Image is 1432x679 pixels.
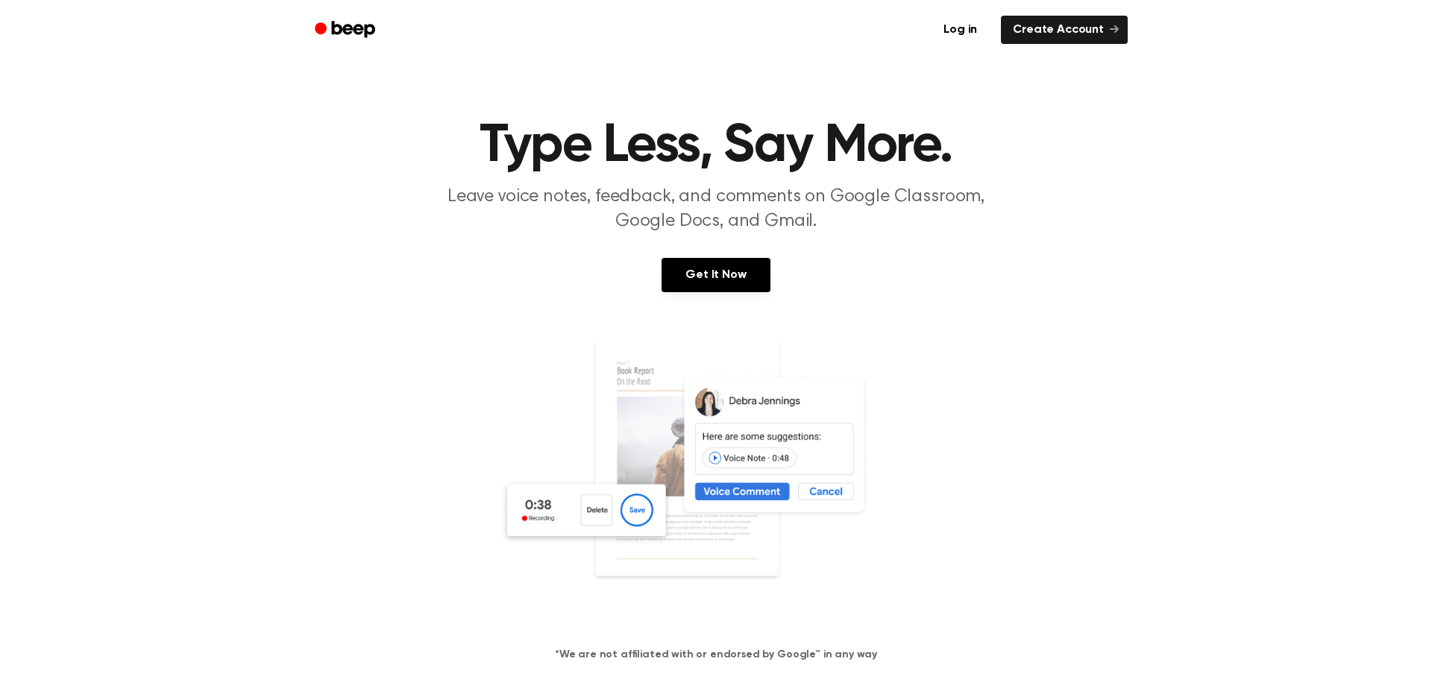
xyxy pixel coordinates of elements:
[929,13,992,47] a: Log in
[430,185,1002,234] p: Leave voice notes, feedback, and comments on Google Classroom, Google Docs, and Gmail.
[304,16,389,45] a: Beep
[500,337,932,623] img: Voice Comments on Docs and Recording Widget
[18,647,1414,663] h4: *We are not affiliated with or endorsed by Google™ in any way
[334,119,1098,173] h1: Type Less, Say More.
[662,258,770,292] a: Get It Now
[1001,16,1128,44] a: Create Account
